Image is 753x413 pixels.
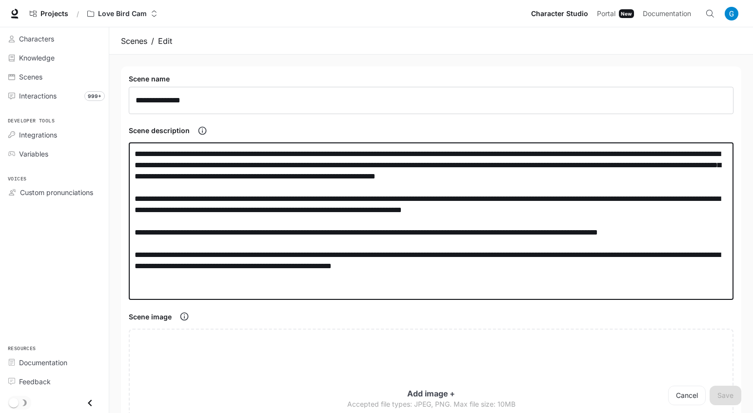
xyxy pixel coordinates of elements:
[19,34,54,44] span: Characters
[643,8,691,20] span: Documentation
[639,4,698,23] a: Documentation
[593,4,638,23] a: PortalNew
[700,4,720,23] button: Open Command Menu
[4,373,105,390] a: Feedback
[84,91,105,101] span: 999+
[668,386,706,405] a: Cancel
[19,357,67,368] span: Documentation
[98,10,147,18] p: Love Bird Cam
[158,35,172,47] p: Edit
[83,4,162,23] button: Open workspace menu
[4,68,105,85] a: Scenes
[527,4,592,23] a: Character Studio
[73,9,83,19] div: /
[19,53,55,63] span: Knowledge
[40,10,68,18] span: Projects
[20,187,93,197] span: Custom pronunciations
[597,8,615,20] span: Portal
[531,8,588,20] span: Character Studio
[19,130,57,140] span: Integrations
[129,74,170,84] h6: Scene name
[4,87,105,104] a: Interactions
[19,376,51,387] span: Feedback
[4,354,105,371] a: Documentation
[4,49,105,66] a: Knowledge
[79,393,101,413] button: Close drawer
[722,4,741,23] button: User avatar
[725,7,738,20] img: User avatar
[19,72,42,82] span: Scenes
[4,145,105,162] a: Variables
[9,397,19,408] span: Dark mode toggle
[19,91,57,101] span: Interactions
[4,184,105,201] a: Custom pronunciations
[129,312,172,322] h6: Scene image
[19,149,48,159] span: Variables
[619,9,634,18] div: New
[4,30,105,47] a: Characters
[121,35,147,47] a: Scenes
[4,126,105,143] a: Integrations
[25,4,73,23] a: Go to projects
[151,35,154,47] div: /
[129,126,190,136] h6: Scene description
